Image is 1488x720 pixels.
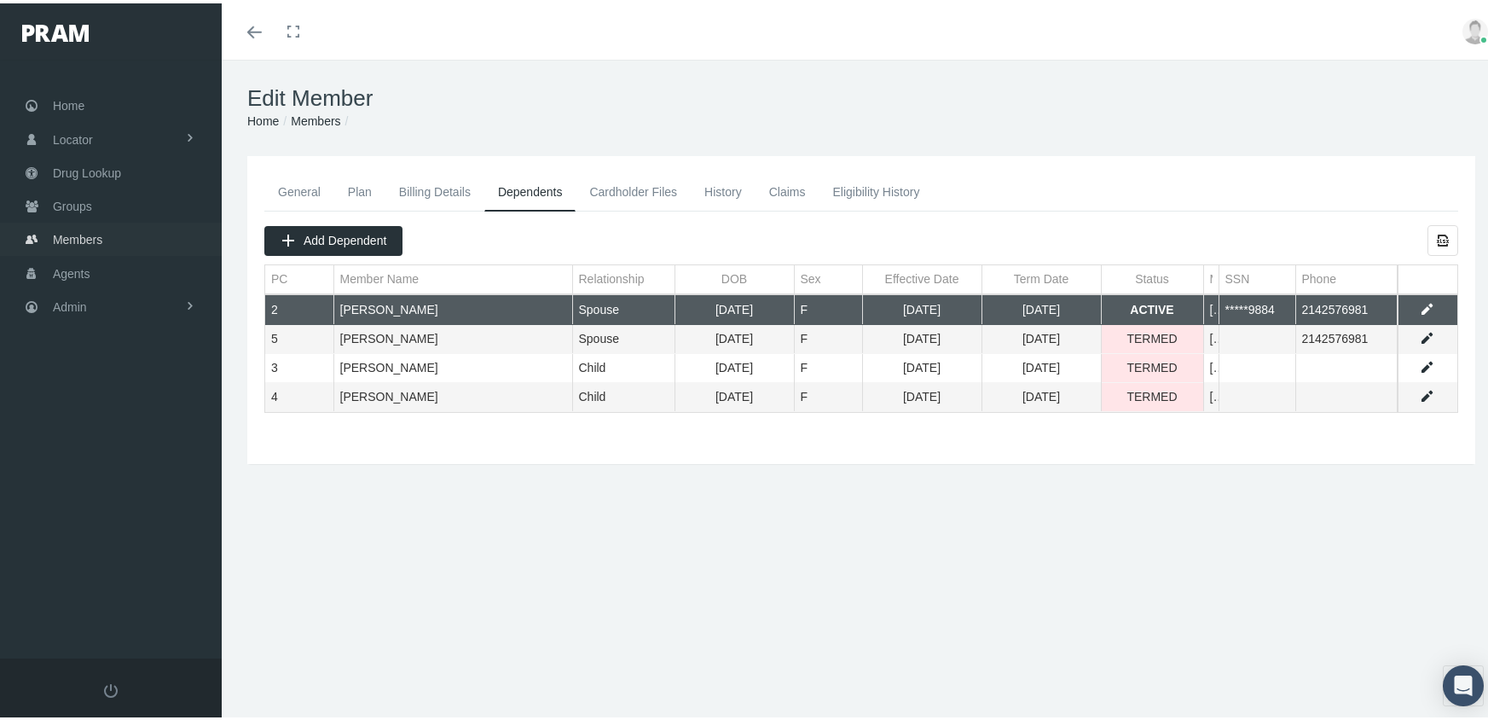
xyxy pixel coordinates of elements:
[334,170,385,207] a: Plan
[484,170,576,208] a: Dependents
[265,380,333,409] td: 4
[981,293,1101,322] td: [DATE]
[1295,262,1398,291] td: Column Phone
[675,262,794,291] td: Column DOB
[1014,268,1069,284] div: Term Date
[794,293,862,322] td: F
[53,254,90,287] span: Agents
[572,351,675,380] td: Child
[576,170,691,207] a: Cardholder Files
[1419,299,1434,314] a: Edit
[340,268,420,284] div: Member Name
[264,170,334,207] a: General
[794,322,862,351] td: F
[265,322,333,351] td: 5
[1203,351,1219,380] td: [STREET_ADDRESS][PERSON_NAME]
[801,268,821,284] div: Sex
[756,170,819,207] a: Claims
[981,351,1101,380] td: [DATE]
[1419,386,1434,401] a: Edit
[53,220,102,253] span: Members
[264,222,1458,253] div: Data grid toolbar
[1210,268,1213,284] div: Member Address
[291,111,340,125] a: Members
[1462,15,1488,41] img: user-placeholder.jpg
[1135,268,1169,284] div: Status
[572,293,675,322] td: Spouse
[1101,322,1203,351] td: TERMED
[1427,222,1458,253] div: Export all data to Excel
[333,380,572,409] td: [PERSON_NAME]
[271,268,287,284] div: PC
[264,223,402,253] div: Add Dependent
[1219,262,1295,291] td: Column SSN
[675,293,794,322] td: [DATE]
[1419,328,1434,343] a: Edit
[53,120,93,153] span: Locator
[981,322,1101,351] td: [DATE]
[885,268,959,284] div: Effective Date
[1101,351,1203,380] td: TERMED
[1203,293,1219,322] td: [STREET_ADDRESS][PERSON_NAME]
[333,351,572,380] td: [PERSON_NAME]
[981,262,1101,291] td: Column Term Date
[1443,662,1484,703] div: Open Intercom Messenger
[819,170,933,207] a: Eligibility History
[794,262,862,291] td: Column Sex
[1101,293,1203,322] td: ACTIVE
[1302,268,1336,284] div: Phone
[1225,268,1250,284] div: SSN
[794,351,862,380] td: F
[53,187,92,219] span: Groups
[304,230,386,244] span: Add Dependent
[675,380,794,409] td: [DATE]
[572,380,675,409] td: Child
[265,293,333,322] td: 2
[333,262,572,291] td: Column Member Name
[247,82,1475,108] h1: Edit Member
[1203,380,1219,409] td: [STREET_ADDRESS][PERSON_NAME]
[1101,380,1203,409] td: TERMED
[862,380,981,409] td: [DATE]
[862,262,981,291] td: Column Effective Date
[1295,322,1398,351] td: 2142576981
[572,262,675,291] td: Column Relationship
[1203,322,1219,351] td: [STREET_ADDRESS][PERSON_NAME]
[579,268,645,284] div: Relationship
[981,380,1101,409] td: [DATE]
[53,86,84,119] span: Home
[691,170,756,207] a: History
[265,351,333,380] td: 3
[1295,293,1398,322] td: 2142576981
[333,293,572,322] td: [PERSON_NAME]
[265,262,333,291] td: Column PC
[385,170,484,207] a: Billing Details
[1101,262,1203,291] td: Column Status
[1419,357,1434,372] a: Edit
[675,351,794,380] td: [DATE]
[53,154,121,186] span: Drug Lookup
[264,222,1458,409] div: Data grid
[1203,262,1219,291] td: Column Member Address
[572,322,675,351] td: Spouse
[333,322,572,351] td: [PERSON_NAME]
[247,111,279,125] a: Home
[862,351,981,380] td: [DATE]
[675,322,794,351] td: [DATE]
[22,21,89,38] img: PRAM_20_x_78.png
[721,268,747,284] div: DOB
[862,322,981,351] td: [DATE]
[53,287,87,320] span: Admin
[794,380,862,409] td: F
[862,293,981,322] td: [DATE]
